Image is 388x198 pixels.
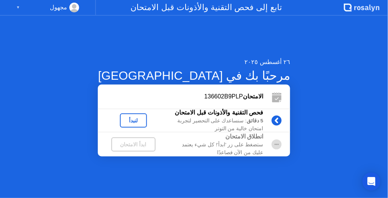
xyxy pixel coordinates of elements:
b: انطلاق الامتحان [225,133,263,140]
div: : سنساعدك على التحضير لتجربة امتحان خالية من التوتر [169,117,264,132]
div: ابدأ الامتحان [114,141,153,147]
b: 5 دقائق [247,118,263,124]
b: الامتحان [243,93,263,100]
div: Open Intercom Messenger [363,173,381,191]
div: مجهول [50,3,67,12]
div: لنبدأ [123,118,144,124]
div: 136602B9PLP [98,92,264,101]
b: فحص التقنية والأذونات قبل الامتحان [175,109,264,116]
div: ٢٦ أغسطس ٢٠٢٥ [98,58,291,67]
div: ▼ [16,3,20,12]
div: ستضغط على زر 'ابدأ'! كل شيء يعتمد عليك من الآن فصاعدًا [169,141,264,156]
div: مرحبًا بك في [GEOGRAPHIC_DATA] [98,67,291,85]
button: لنبدأ [120,113,147,128]
button: ابدأ الامتحان [111,137,156,152]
